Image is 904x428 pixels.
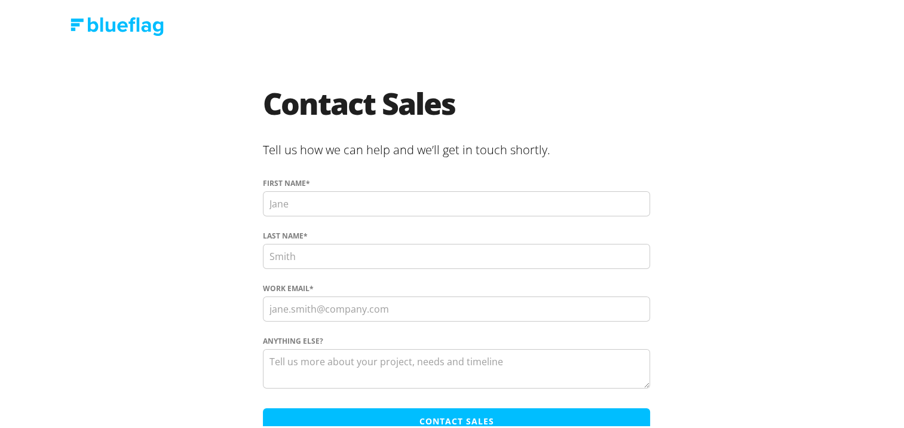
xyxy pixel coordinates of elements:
span: Anything else? [263,334,323,344]
img: Blue Flag logo [71,15,164,33]
span: First name [263,176,306,187]
h1: Contact Sales [263,86,650,134]
span: Last name [263,228,304,239]
input: Smith [263,241,650,267]
input: jane.smith@company.com [263,294,650,319]
span: Work Email [263,281,309,292]
input: Jane [263,189,650,214]
h2: Tell us how we can help and we’ll get in touch shortly. [263,134,650,164]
